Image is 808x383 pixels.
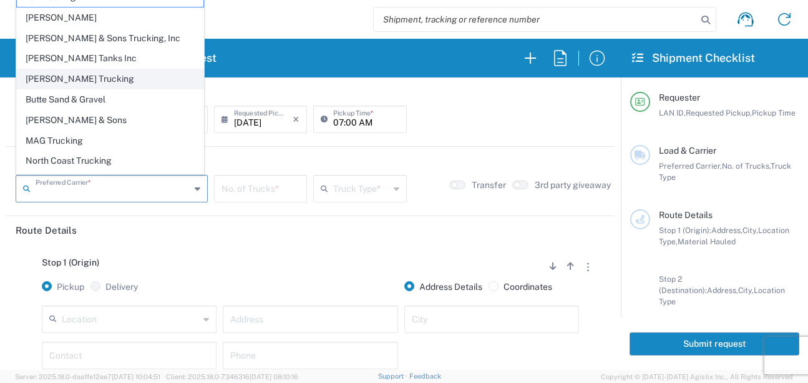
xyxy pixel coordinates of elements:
[659,161,722,171] span: Preferred Carrier,
[17,111,203,130] span: [PERSON_NAME] & Sons
[166,373,298,381] span: Client: 2025.18.0-7346316
[404,281,482,292] label: Address Details
[374,7,697,31] input: Shipment, tracking or reference number
[535,179,611,191] label: 3rd party giveaway
[489,281,552,292] label: Coordinates
[17,131,203,151] span: MAG Trucking
[659,210,713,220] span: Route Details
[632,51,755,66] h2: Shipment Checklist
[601,371,793,382] span: Copyright © [DATE]-[DATE] Agistix Inc., All Rights Reserved
[722,161,771,171] span: No. of Trucks,
[293,109,299,129] i: ×
[17,151,203,171] span: North Coast Trucking
[15,5,65,34] img: pge
[630,332,799,356] button: Submit request
[742,226,758,235] span: City,
[659,146,716,156] span: Load & Carrier
[707,286,738,295] span: Address,
[112,373,160,381] span: [DATE] 10:04:51
[378,372,409,380] a: Support
[686,108,752,117] span: Requested Pickup,
[409,372,441,380] a: Feedback
[659,274,707,295] span: Stop 2 (Destination):
[752,108,796,117] span: Pickup Time
[472,179,506,191] label: Transfer
[15,51,217,66] h2: Aggregate & Spoils Shipment Request
[15,373,160,381] span: Server: 2025.18.0-daa1fe12ee7
[17,172,203,191] span: Northstate Aggregate
[738,286,754,295] span: City,
[250,373,298,381] span: [DATE] 08:10:16
[42,257,99,267] span: Stop 1 (Origin)
[659,108,686,117] span: LAN ID,
[678,237,736,246] span: Material Hauled
[711,226,742,235] span: Address,
[659,92,700,102] span: Requester
[17,90,203,109] span: Butte Sand & Gravel
[659,226,711,235] span: Stop 1 (Origin):
[17,69,203,89] span: [PERSON_NAME] Trucking
[16,224,77,237] h2: Route Details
